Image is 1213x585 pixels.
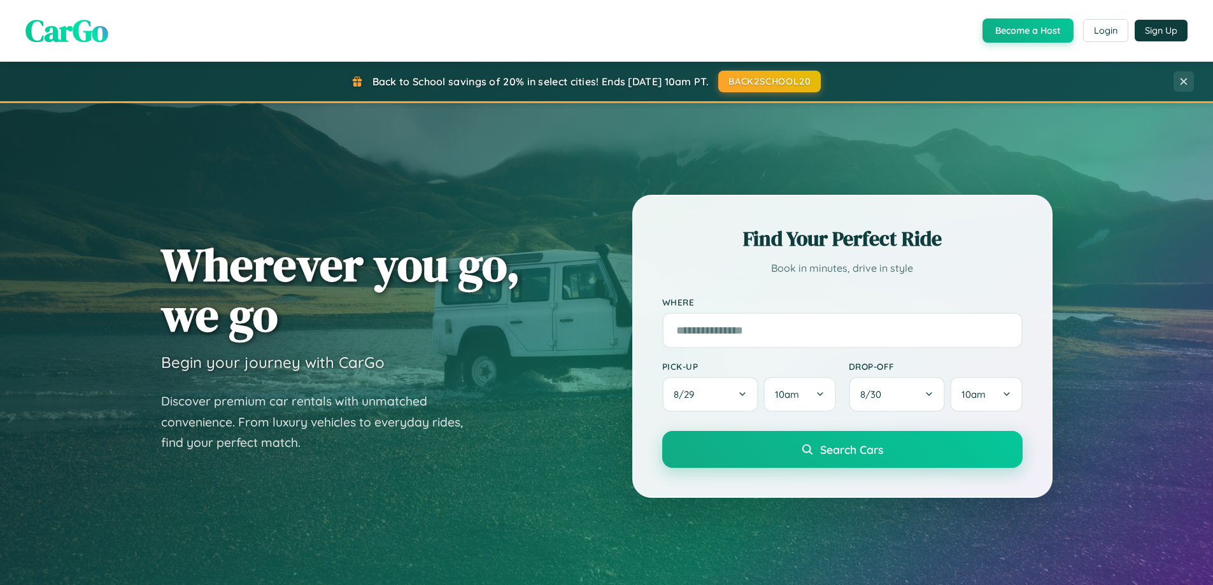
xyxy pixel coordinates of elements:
button: Search Cars [662,431,1023,468]
span: 10am [961,388,986,400]
label: Drop-off [849,361,1023,372]
h2: Find Your Perfect Ride [662,225,1023,253]
h1: Wherever you go, we go [161,239,520,340]
p: Book in minutes, drive in style [662,259,1023,278]
span: 8 / 30 [860,388,888,400]
span: Back to School savings of 20% in select cities! Ends [DATE] 10am PT. [372,75,709,88]
button: Login [1083,19,1128,42]
button: 10am [950,377,1022,412]
span: Search Cars [820,442,883,456]
span: 10am [775,388,799,400]
label: Pick-up [662,361,836,372]
button: Become a Host [982,18,1074,43]
p: Discover premium car rentals with unmatched convenience. From luxury vehicles to everyday rides, ... [161,391,479,453]
span: 8 / 29 [674,388,700,400]
button: 10am [763,377,835,412]
button: 8/30 [849,377,946,412]
button: Sign Up [1135,20,1188,41]
h3: Begin your journey with CarGo [161,353,385,372]
button: BACK2SCHOOL20 [718,71,821,92]
button: 8/29 [662,377,759,412]
label: Where [662,297,1023,307]
span: CarGo [25,10,108,52]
